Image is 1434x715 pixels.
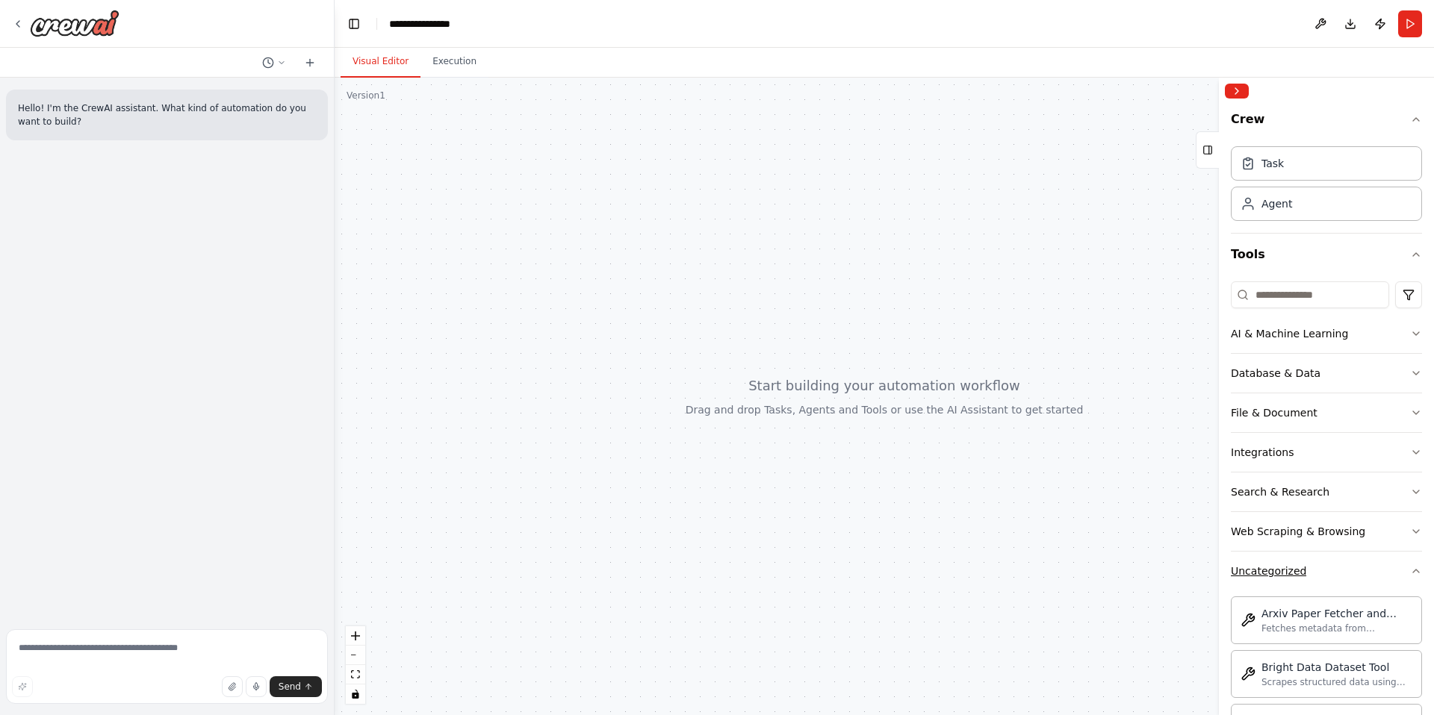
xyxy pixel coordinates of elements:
[1231,484,1329,499] div: Search & Research
[341,46,420,78] button: Visual Editor
[18,102,316,128] p: Hello! I'm the CrewAI assistant. What kind of automation do you want to build?
[270,676,322,697] button: Send
[222,676,243,697] button: Upload files
[298,54,322,72] button: Start a new chat
[12,676,33,697] button: Improve this prompt
[1261,156,1284,171] div: Task
[1261,196,1292,211] div: Agent
[1231,326,1348,341] div: AI & Machine Learning
[1231,472,1422,511] button: Search & Research
[389,16,466,31] nav: breadcrumb
[344,13,364,34] button: Hide left sidebar
[1231,552,1422,590] button: Uncategorized
[1213,78,1225,715] button: Toggle Sidebar
[1231,234,1422,275] button: Tools
[1231,563,1306,578] div: Uncategorized
[256,54,292,72] button: Switch to previous chat
[1261,660,1412,675] div: Bright Data Dataset Tool
[346,646,365,665] button: zoom out
[1241,613,1255,628] img: Arxivpapertool
[1225,84,1249,99] button: Collapse right sidebar
[1231,405,1317,420] div: File & Document
[1241,666,1255,681] img: Brightdatadatasettool
[1231,314,1422,353] button: AI & Machine Learning
[1231,393,1422,432] button: File & Document
[346,626,365,646] button: zoom in
[347,90,385,102] div: Version 1
[1231,433,1422,472] button: Integrations
[420,46,488,78] button: Execution
[1231,104,1422,140] button: Crew
[1261,676,1412,688] div: Scrapes structured data using Bright Data Dataset API from a URL and optional input parameters
[30,10,119,37] img: Logo
[346,626,365,704] div: React Flow controls
[1231,512,1422,551] button: Web Scraping & Browsing
[1231,366,1320,381] div: Database & Data
[346,684,365,704] button: toggle interactivity
[246,676,267,697] button: Click to speak your automation idea
[1231,445,1294,460] div: Integrations
[1231,524,1365,539] div: Web Scraping & Browsing
[1261,622,1412,634] div: Fetches metadata from [GEOGRAPHIC_DATA] based on a search query and optionally downloads PDFs.
[279,681,301,693] span: Send
[1261,606,1412,621] div: Arxiv Paper Fetcher and Downloader
[346,665,365,684] button: fit view
[1231,354,1422,393] button: Database & Data
[1231,140,1422,233] div: Crew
